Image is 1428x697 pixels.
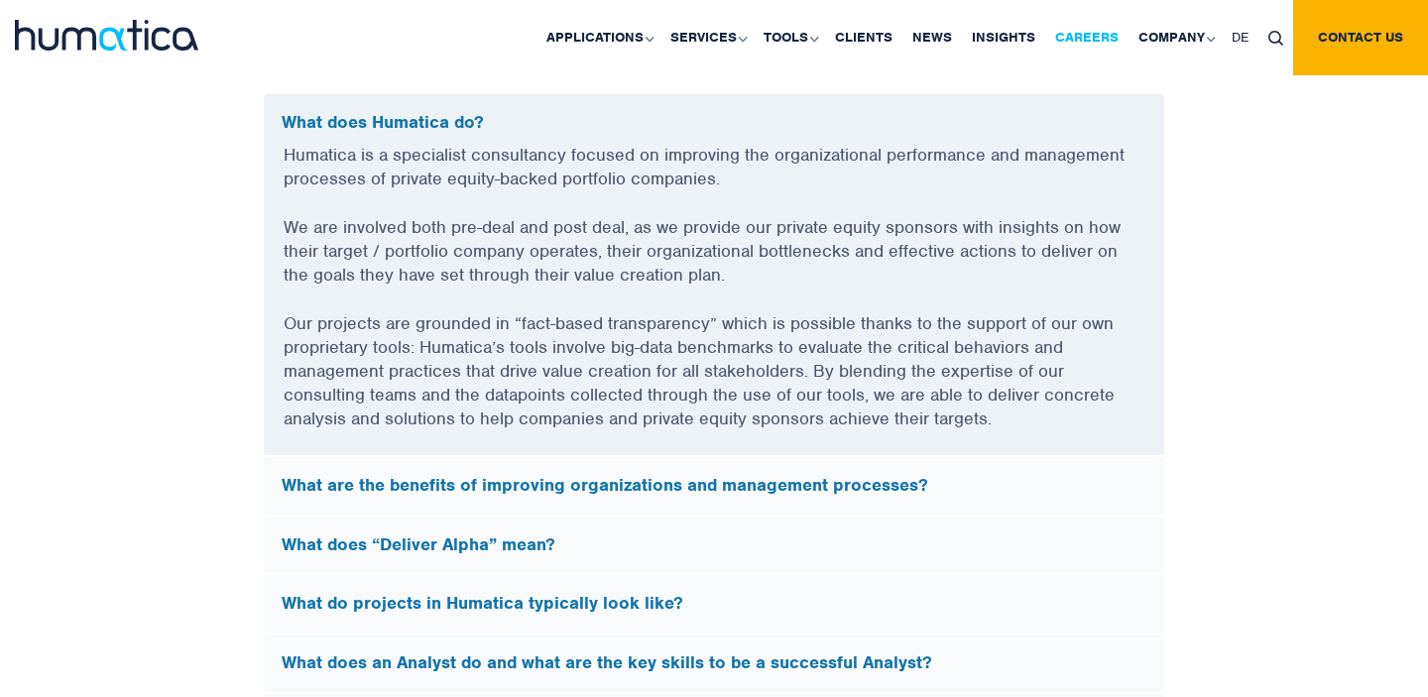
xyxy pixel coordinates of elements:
h5: What do projects in Humatica typically look like? [282,593,1146,615]
span: DE [1232,29,1249,46]
p: We are involved both pre-deal and post deal, as we provide our private equity sponsors with insig... [284,215,1144,311]
h5: What does “Deliver Alpha” mean? [282,534,1146,556]
h5: What does an Analyst do and what are the key skills to be a successful Analyst? [282,652,1146,674]
img: search_icon [1268,31,1283,46]
img: logo [15,20,198,51]
p: Humatica is a specialist consultancy focused on improving the organizational performance and mana... [284,143,1144,215]
h5: What does Humatica do? [282,112,1146,134]
p: Our projects are grounded in “fact-based transparency” which is possible thanks to the support of... [284,311,1144,455]
h5: What are the benefits of improving organizations and management processes? [282,475,1146,497]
